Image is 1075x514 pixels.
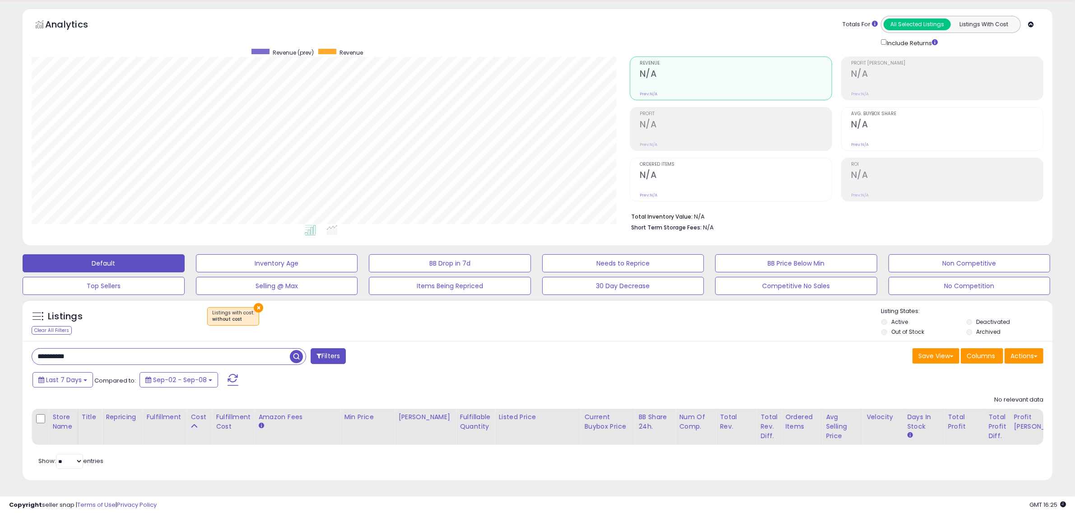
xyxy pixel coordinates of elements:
[640,69,832,81] h2: N/A
[640,91,657,97] small: Prev: N/A
[948,412,981,431] div: Total Profit
[82,412,98,422] div: Title
[140,372,218,388] button: Sep-02 - Sep-08
[866,412,899,422] div: Velocity
[38,457,103,465] span: Show: entries
[638,412,671,431] div: BB Share 24h.
[1014,412,1067,431] div: Profit [PERSON_NAME]
[23,254,185,272] button: Default
[631,224,702,231] b: Short Term Storage Fees:
[842,20,878,29] div: Totals For
[258,422,264,430] small: Amazon Fees.
[117,500,157,509] a: Privacy Policy
[851,69,1043,81] h2: N/A
[32,326,72,335] div: Clear All Filters
[640,119,832,131] h2: N/A
[212,309,254,323] span: Listings with cost :
[94,376,136,385] span: Compared to:
[498,412,577,422] div: Listed Price
[191,412,208,422] div: Cost
[720,412,753,431] div: Total Rev.
[640,112,832,117] span: Profit
[640,170,832,182] h2: N/A
[1029,500,1066,509] span: 2025-09-17 16:25 GMT
[9,501,157,509] div: seller snap | |
[884,19,951,30] button: All Selected Listings
[851,162,1043,167] span: ROI
[961,348,1003,364] button: Columns
[369,277,531,295] button: Items Being Repriced
[48,310,83,323] h5: Listings
[273,49,314,56] span: Revenue (prev)
[631,213,693,220] b: Total Inventory Value:
[212,316,254,322] div: without cost
[33,372,93,388] button: Last 7 Days
[258,412,336,422] div: Amazon Fees
[631,210,1037,221] li: N/A
[760,412,777,441] div: Total Rev. Diff.
[785,412,818,431] div: Ordered Items
[340,49,363,56] span: Revenue
[254,303,263,313] button: ×
[77,500,116,509] a: Terms of Use
[23,277,185,295] button: Top Sellers
[851,119,1043,131] h2: N/A
[950,19,1018,30] button: Listings With Cost
[967,351,995,360] span: Columns
[977,318,1010,326] label: Deactivated
[46,375,82,384] span: Last 7 Days
[196,277,358,295] button: Selling @ Max
[52,412,74,431] div: Store Name
[912,348,959,364] button: Save View
[153,375,207,384] span: Sep-02 - Sep-08
[715,254,877,272] button: BB Price Below Min
[891,328,924,336] label: Out of Stock
[542,254,704,272] button: Needs to Reprice
[9,500,42,509] strong: Copyright
[851,112,1043,117] span: Avg. Buybox Share
[640,162,832,167] span: Ordered Items
[851,61,1043,66] span: Profit [PERSON_NAME]
[344,412,391,422] div: Min Price
[851,142,869,147] small: Prev: N/A
[851,192,869,198] small: Prev: N/A
[988,412,1006,441] div: Total Profit Diff.
[146,412,183,422] div: Fulfillment
[542,277,704,295] button: 30 Day Decrease
[640,61,832,66] span: Revenue
[889,254,1051,272] button: Non Competitive
[889,277,1051,295] button: No Competition
[460,412,491,431] div: Fulfillable Quantity
[1005,348,1043,364] button: Actions
[977,328,1001,336] label: Archived
[703,223,714,232] span: N/A
[891,318,908,326] label: Active
[826,412,859,441] div: Avg Selling Price
[369,254,531,272] button: BB Drop in 7d
[679,412,712,431] div: Num of Comp.
[216,412,251,431] div: Fulfillment Cost
[874,37,949,47] div: Include Returns
[851,170,1043,182] h2: N/A
[851,91,869,97] small: Prev: N/A
[106,412,139,422] div: Repricing
[640,142,657,147] small: Prev: N/A
[640,192,657,198] small: Prev: N/A
[907,431,912,439] small: Days In Stock.
[584,412,631,431] div: Current Buybox Price
[45,18,106,33] h5: Analytics
[398,412,452,422] div: [PERSON_NAME]
[311,348,346,364] button: Filters
[196,254,358,272] button: Inventory Age
[881,307,1052,316] p: Listing States:
[715,277,877,295] button: Competitive No Sales
[994,396,1043,404] div: No relevant data
[907,412,940,431] div: Days In Stock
